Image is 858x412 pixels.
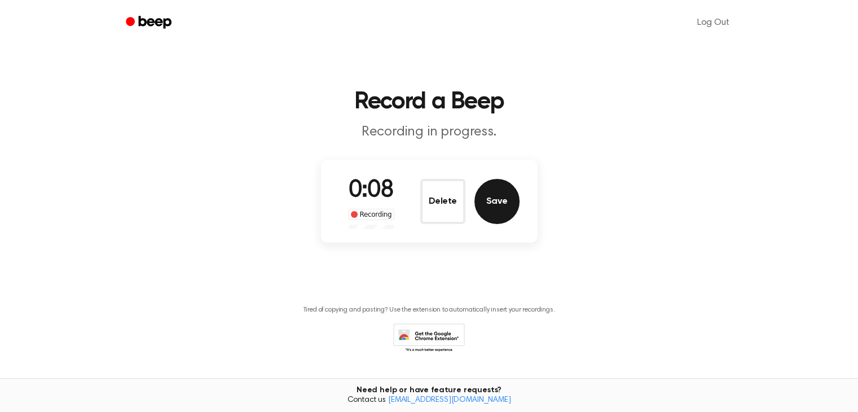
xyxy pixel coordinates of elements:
[303,306,555,314] p: Tired of copying and pasting? Use the extension to automatically insert your recordings.
[388,396,511,404] a: [EMAIL_ADDRESS][DOMAIN_NAME]
[686,9,741,36] a: Log Out
[7,396,851,406] span: Contact us
[348,209,395,220] div: Recording
[213,123,646,142] p: Recording in progress.
[140,90,718,114] h1: Record a Beep
[118,12,182,34] a: Beep
[420,179,465,224] button: Delete Audio Record
[474,179,520,224] button: Save Audio Record
[349,179,394,203] span: 0:08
